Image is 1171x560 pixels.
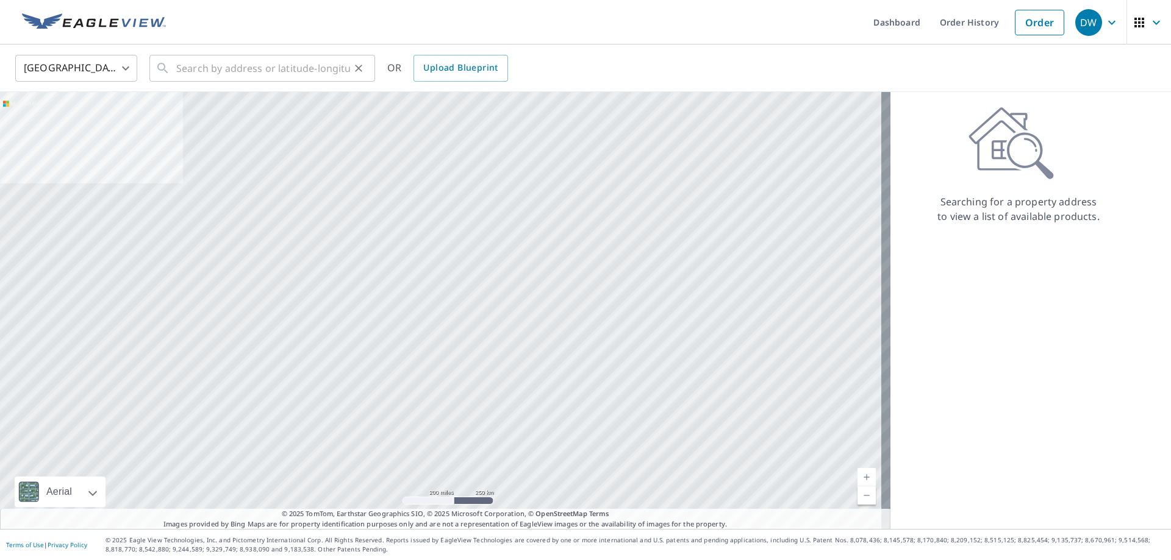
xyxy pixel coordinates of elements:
div: Aerial [43,477,76,507]
a: Upload Blueprint [414,55,507,82]
div: [GEOGRAPHIC_DATA] [15,51,137,85]
p: | [6,541,87,548]
a: Privacy Policy [48,541,87,549]
img: EV Logo [22,13,166,32]
span: Upload Blueprint [423,60,498,76]
a: Terms [589,509,609,518]
a: Current Level 5, Zoom Out [858,486,876,505]
a: Terms of Use [6,541,44,549]
input: Search by address or latitude-longitude [176,51,350,85]
a: Order [1015,10,1064,35]
a: OpenStreetMap [535,509,587,518]
a: Current Level 5, Zoom In [858,468,876,486]
button: Clear [350,60,367,77]
p: Searching for a property address to view a list of available products. [937,194,1100,224]
div: OR [387,55,508,82]
span: © 2025 TomTom, Earthstar Geographics SIO, © 2025 Microsoft Corporation, © [282,509,609,519]
div: DW [1075,9,1102,36]
p: © 2025 Eagle View Technologies, Inc. and Pictometry International Corp. All Rights Reserved. Repo... [106,536,1165,554]
div: Aerial [15,477,106,507]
